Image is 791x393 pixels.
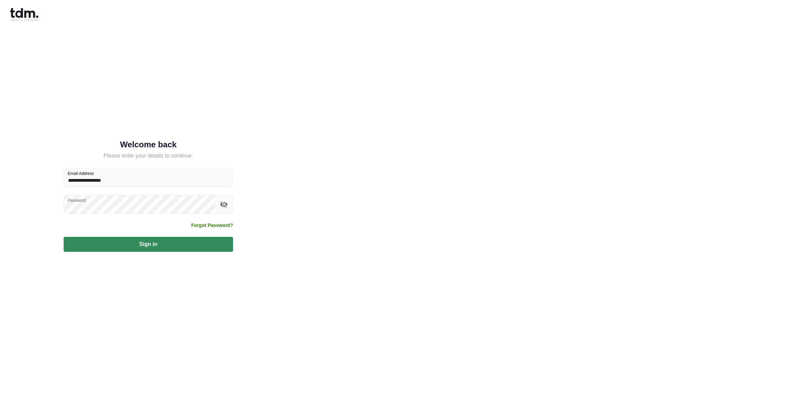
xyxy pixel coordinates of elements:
h5: Welcome back [64,141,233,148]
label: Email Address [68,170,94,176]
h5: Please enter your details to continue. [64,152,233,160]
a: Forgot Password? [191,222,233,229]
button: toggle password visibility [218,199,230,210]
button: Sign in [64,237,233,252]
label: Password [68,197,86,203]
